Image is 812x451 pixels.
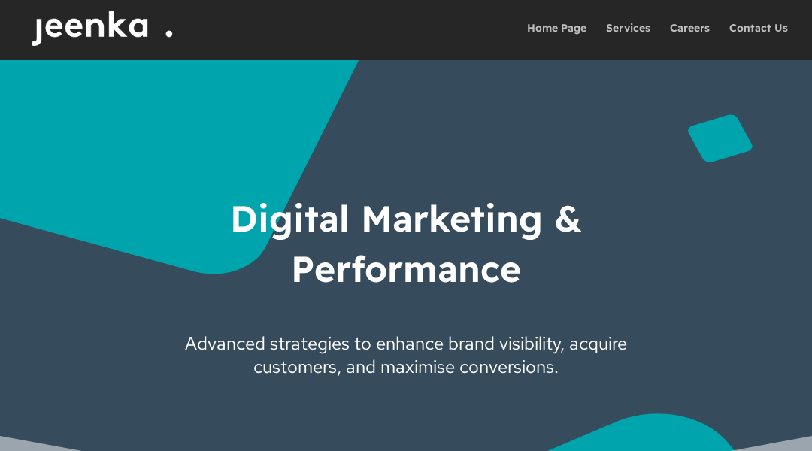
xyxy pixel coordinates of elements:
[153,331,658,378] span: Advanced strategies to enhance brand visibility, acquire customers, and maximise conversions.
[153,193,658,331] h1: Digital Marketing & Performance
[606,23,650,56] a: Services
[729,23,788,56] a: Contact Us
[670,23,710,56] a: Careers
[527,23,586,56] a: Home Page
